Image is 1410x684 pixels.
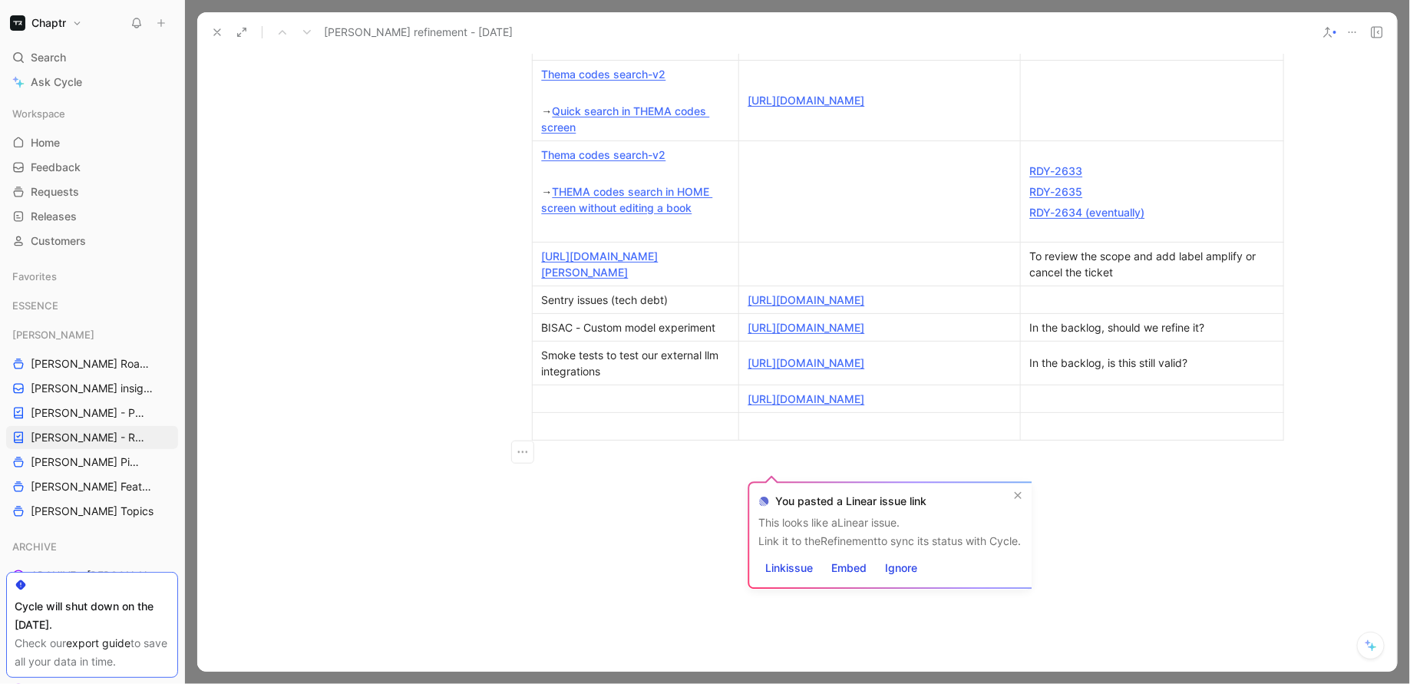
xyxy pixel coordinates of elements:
[31,504,154,519] span: [PERSON_NAME] Topics
[6,294,178,317] div: ESSENCE
[6,451,178,474] a: [PERSON_NAME] Pipeline
[6,180,178,203] a: Requests
[31,233,86,249] span: Customers
[6,426,178,449] a: [PERSON_NAME] - REFINEMENTS
[15,597,170,634] div: Cycle will shut down on the [DATE].
[6,500,178,523] a: [PERSON_NAME] Topics
[748,293,865,306] a: [URL][DOMAIN_NAME]
[12,327,94,342] span: [PERSON_NAME]
[1030,164,1083,177] a: RDY-2633
[748,392,865,405] a: [URL][DOMAIN_NAME]
[15,634,170,671] div: Check our to save all your data in time.
[31,430,149,445] span: [PERSON_NAME] - REFINEMENTS
[6,205,178,228] a: Releases
[748,94,865,107] a: [URL][DOMAIN_NAME]
[31,184,79,200] span: Requests
[6,294,178,322] div: ESSENCE
[31,405,147,421] span: [PERSON_NAME] - PLANNINGS
[1030,185,1083,198] a: RDY-2635
[748,321,865,334] a: [URL][DOMAIN_NAME]
[542,185,713,214] a: THEMA codes search in HOME screen without editing a book
[31,16,66,30] h1: Chaptr
[765,559,813,577] span: Link issue
[824,557,873,579] button: Embed
[1030,355,1274,371] div: In the backlog, is this still valid?
[831,559,867,577] span: Embed
[6,323,178,346] div: [PERSON_NAME]
[542,148,666,161] a: Thema codes search-v2
[542,87,729,135] div: →
[12,539,57,554] span: ARCHIVE
[12,106,65,121] span: Workspace
[878,557,924,579] button: Ignore
[758,514,1021,550] div: This looks like a Linear issue. Link it to the Refinement to sync its status with Cycle.
[31,479,157,494] span: [PERSON_NAME] Features
[31,160,81,175] span: Feedback
[6,102,178,125] div: Workspace
[542,347,729,379] div: Smoke tests to test our external llm integrations
[6,535,178,558] div: ARCHIVE
[6,12,86,34] button: ChaptrChaptr
[6,564,178,587] a: ARCHIVE - [PERSON_NAME] Pipeline
[12,298,58,313] span: ESSENCE
[542,68,666,81] a: Thema codes search-v2
[6,352,178,375] a: [PERSON_NAME] Roadmap - open items
[31,568,161,583] span: ARCHIVE - [PERSON_NAME] Pipeline
[6,71,178,94] a: Ask Cycle
[31,73,82,91] span: Ask Cycle
[6,323,178,523] div: [PERSON_NAME][PERSON_NAME] Roadmap - open items[PERSON_NAME] insights[PERSON_NAME] - PLANNINGS[PE...
[6,535,178,612] div: ARCHIVEARCHIVE - [PERSON_NAME] PipelineARCHIVE - Noa Pipeline
[31,209,77,224] span: Releases
[542,249,659,279] a: [URL][DOMAIN_NAME][PERSON_NAME]
[6,46,178,69] div: Search
[542,292,729,308] div: Sentry issues (tech debt)
[31,356,152,372] span: [PERSON_NAME] Roadmap - open items
[6,401,178,425] a: [PERSON_NAME] - PLANNINGS
[66,636,130,649] a: export guide
[1030,248,1274,280] div: To review the scope and add label amplify or cancel the ticket
[12,269,57,284] span: Favorites
[1030,319,1274,335] div: In the backlog, should we refine it?
[542,319,729,335] div: BISAC - Custom model experiment
[6,131,178,154] a: Home
[885,559,917,577] span: Ignore
[6,156,178,179] a: Feedback
[6,475,178,498] a: [PERSON_NAME] Features
[6,265,178,288] div: Favorites
[1030,206,1145,219] a: RDY-2634 (eventually)
[31,454,143,470] span: [PERSON_NAME] Pipeline
[324,23,513,41] span: [PERSON_NAME] refinement - [DATE]
[31,48,66,67] span: Search
[31,381,157,396] span: [PERSON_NAME] insights
[6,230,178,253] a: Customers
[758,492,1021,511] header: You pasted a Linear issue link
[748,356,865,369] a: [URL][DOMAIN_NAME]
[6,377,178,400] a: [PERSON_NAME] insights
[758,557,820,579] button: Linkissue
[542,104,710,134] a: Quick search in THEMA codes screen
[542,167,729,216] div: →
[31,135,60,150] span: Home
[10,15,25,31] img: Chaptr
